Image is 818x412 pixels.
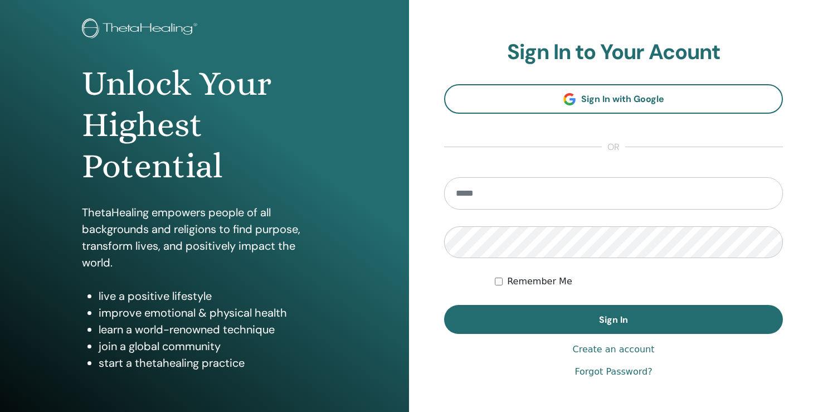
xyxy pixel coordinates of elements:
[581,93,664,105] span: Sign In with Google
[599,314,628,326] span: Sign In
[495,275,783,288] div: Keep me authenticated indefinitely or until I manually logout
[99,304,327,321] li: improve emotional & physical health
[602,140,625,154] span: or
[444,84,783,114] a: Sign In with Google
[572,343,654,356] a: Create an account
[82,204,327,271] p: ThetaHealing empowers people of all backgrounds and religions to find purpose, transform lives, a...
[99,355,327,371] li: start a thetahealing practice
[99,321,327,338] li: learn a world-renowned technique
[82,63,327,187] h1: Unlock Your Highest Potential
[507,275,572,288] label: Remember Me
[444,305,783,334] button: Sign In
[99,338,327,355] li: join a global community
[444,40,783,65] h2: Sign In to Your Acount
[574,365,652,379] a: Forgot Password?
[99,288,327,304] li: live a positive lifestyle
